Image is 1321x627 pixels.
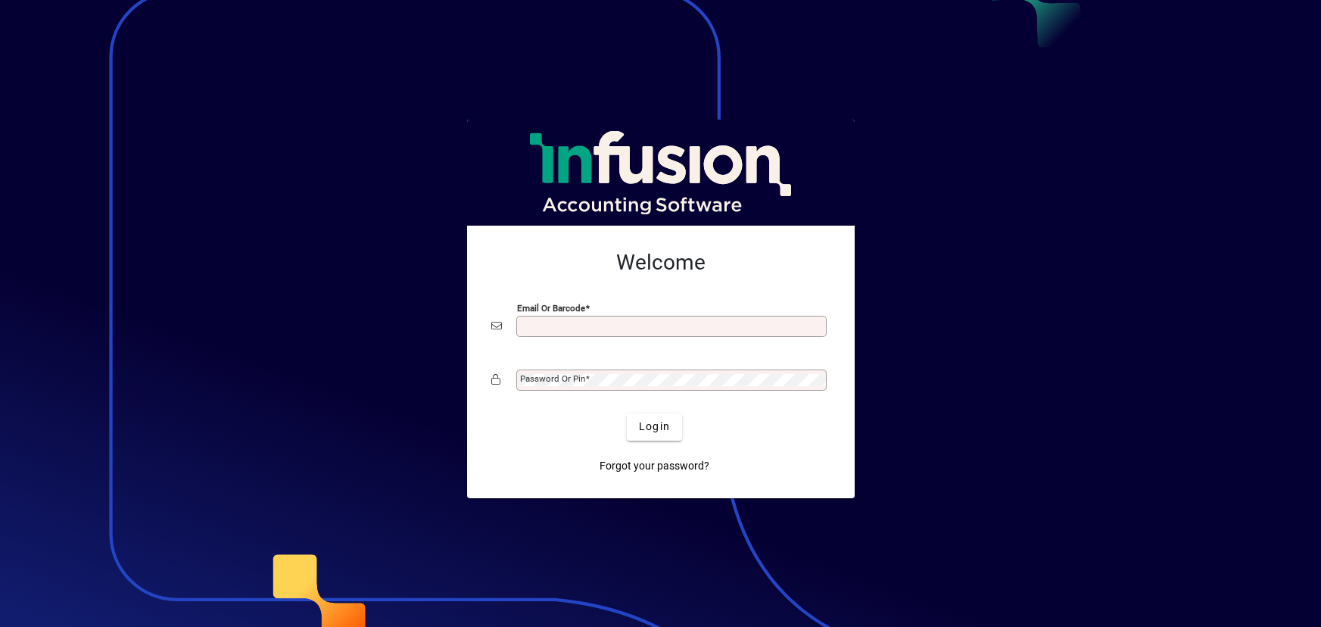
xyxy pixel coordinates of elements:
span: Login [639,419,670,435]
button: Login [627,413,682,441]
span: Forgot your password? [600,458,709,474]
mat-label: Password or Pin [520,373,585,384]
mat-label: Email or Barcode [517,302,585,313]
a: Forgot your password? [594,453,715,480]
h2: Welcome [491,250,830,276]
